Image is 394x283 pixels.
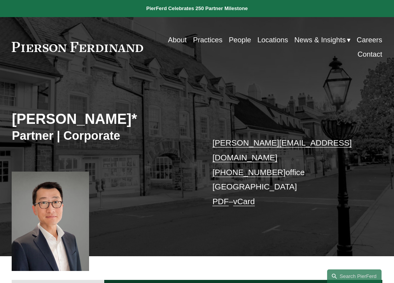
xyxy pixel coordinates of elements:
h3: Partner | Corporate [12,128,197,143]
h2: [PERSON_NAME]* [12,111,197,128]
a: Careers [357,33,382,47]
a: PDF [212,197,229,206]
p: office [GEOGRAPHIC_DATA] – [212,135,367,208]
a: About [168,33,187,47]
a: Contact [357,47,382,61]
a: [PERSON_NAME][EMAIL_ADDRESS][DOMAIN_NAME] [212,138,352,162]
a: folder dropdown [294,33,350,47]
span: News & Insights [294,33,346,46]
a: People [229,33,251,47]
a: Practices [193,33,222,47]
a: Search this site [327,269,382,283]
a: [PHONE_NUMBER] [212,168,285,177]
a: vCard [233,197,255,206]
a: Locations [257,33,288,47]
